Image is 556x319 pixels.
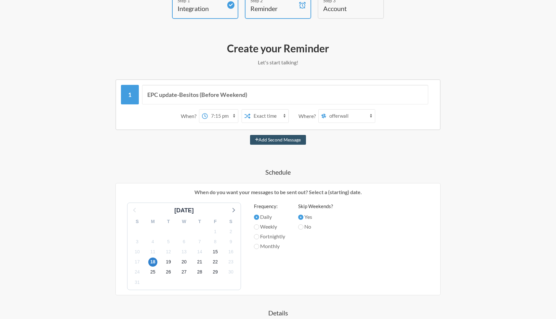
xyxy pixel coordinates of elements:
[195,258,204,267] span: Sunday, September 21, 2025
[148,237,157,246] span: Thursday, September 4, 2025
[142,85,429,104] input: Message
[148,268,157,277] span: Thursday, September 25, 2025
[89,308,467,317] h4: Details
[298,203,333,210] label: Skip Weekends?
[133,237,142,246] span: Wednesday, September 3, 2025
[254,223,285,231] label: Weekly
[192,217,207,227] div: T
[164,258,173,267] span: Friday, September 19, 2025
[164,268,173,277] span: Friday, September 26, 2025
[179,268,189,277] span: Saturday, September 27, 2025
[298,215,303,220] input: Yes
[195,247,204,257] span: Sunday, September 14, 2025
[89,42,467,55] h2: Create your Reminder
[226,247,235,257] span: Tuesday, September 16, 2025
[121,188,435,196] p: When do you want your messages to be sent out? Select a (starting) date.
[323,4,369,13] h4: Account
[211,237,220,246] span: Monday, September 8, 2025
[133,278,142,287] span: Wednesday, October 1, 2025
[298,109,318,123] div: Where?
[211,268,220,277] span: Monday, September 29, 2025
[226,258,235,267] span: Tuesday, September 23, 2025
[254,215,259,220] input: Daily
[298,223,333,231] label: No
[133,268,142,277] span: Wednesday, September 24, 2025
[164,237,173,246] span: Friday, September 5, 2025
[145,217,161,227] div: M
[179,258,189,267] span: Saturday, September 20, 2025
[254,234,259,239] input: Fortnightly
[254,233,285,240] label: Fortnightly
[148,258,157,267] span: Thursday, September 18, 2025
[172,206,196,215] div: [DATE]
[211,258,220,267] span: Monday, September 22, 2025
[226,227,235,236] span: Tuesday, September 2, 2025
[133,258,142,267] span: Wednesday, September 17, 2025
[298,213,333,221] label: Yes
[89,167,467,177] h4: Schedule
[148,247,157,257] span: Thursday, September 11, 2025
[133,247,142,257] span: Wednesday, September 10, 2025
[223,217,239,227] div: S
[254,203,285,210] label: Frequency:
[254,244,259,249] input: Monthly
[298,224,303,230] input: No
[178,4,223,13] h4: Integration
[211,247,220,257] span: Monday, September 15, 2025
[179,247,189,257] span: Saturday, September 13, 2025
[195,268,204,277] span: Sunday, September 28, 2025
[226,268,235,277] span: Tuesday, September 30, 2025
[250,4,296,13] h4: Reminder
[254,242,285,250] label: Monthly
[250,135,306,145] button: Add Second Message
[254,224,259,230] input: Weekly
[164,247,173,257] span: Friday, September 12, 2025
[207,217,223,227] div: F
[211,227,220,236] span: Monday, September 1, 2025
[129,217,145,227] div: S
[195,237,204,246] span: Sunday, September 7, 2025
[89,59,467,66] p: Let's start talking!
[254,213,285,221] label: Daily
[226,237,235,246] span: Tuesday, September 9, 2025
[181,109,199,123] div: When?
[176,217,192,227] div: W
[161,217,176,227] div: T
[179,237,189,246] span: Saturday, September 6, 2025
